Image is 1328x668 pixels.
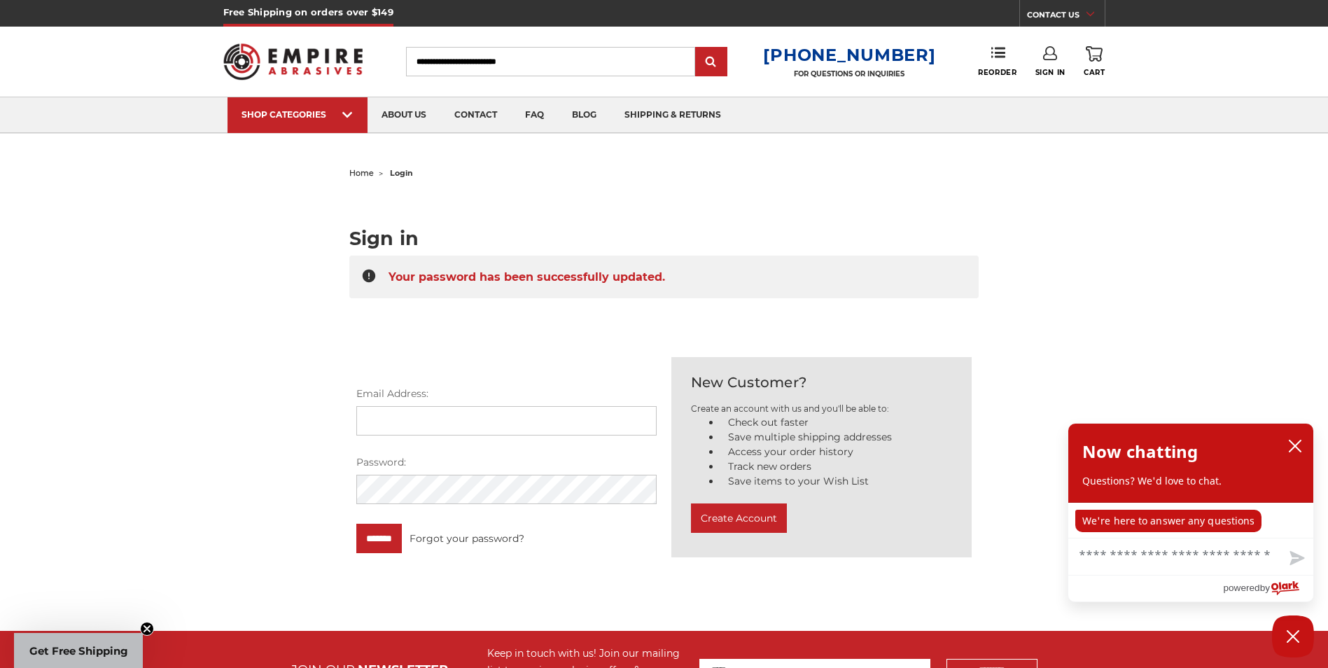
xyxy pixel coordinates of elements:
h1: Sign in [349,229,979,248]
p: We're here to answer any questions [1075,510,1261,532]
a: Powered by Olark [1223,576,1313,601]
a: blog [558,97,610,133]
button: Close Chatbox [1272,615,1314,657]
li: Access your order history [720,445,952,459]
p: Create an account with us and you'll be able to: [691,403,952,415]
button: close chatbox [1284,436,1306,457]
a: CONTACT US [1027,7,1105,27]
span: Sign In [1035,68,1065,77]
span: login [390,168,413,178]
a: home [349,168,374,178]
button: Create Account [691,503,787,533]
li: Save multiple shipping addresses [720,430,952,445]
input: Submit [697,48,725,76]
span: Get Free Shipping [29,644,128,657]
h2: Now chatting [1082,438,1198,466]
label: Email Address: [356,387,657,401]
div: chat [1068,503,1313,538]
p: FOR QUESTIONS OR INQUIRIES [763,69,935,78]
p: Questions? We'd love to chat. [1082,474,1299,488]
li: Track new orders [720,459,952,474]
div: olark chatbox [1068,423,1314,602]
label: Password: [356,455,657,470]
button: Close teaser [140,622,154,636]
button: Send message [1278,543,1313,575]
a: Cart [1084,46,1105,77]
span: by [1260,579,1270,597]
a: Reorder [978,46,1016,76]
li: Check out faster [720,415,952,430]
span: powered [1223,579,1259,597]
span: Your password has been successfully updated. [389,263,665,291]
div: Get Free ShippingClose teaser [14,633,143,668]
a: Forgot your password? [410,531,524,546]
a: about us [368,97,440,133]
span: Reorder [978,68,1016,77]
span: Cart [1084,68,1105,77]
h2: New Customer? [691,372,952,393]
li: Save items to your Wish List [720,474,952,489]
div: SHOP CATEGORIES [242,109,354,120]
a: Create Account [691,516,787,529]
a: faq [511,97,558,133]
a: [PHONE_NUMBER] [763,45,935,65]
a: contact [440,97,511,133]
img: Empire Abrasives [223,34,363,89]
a: shipping & returns [610,97,735,133]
